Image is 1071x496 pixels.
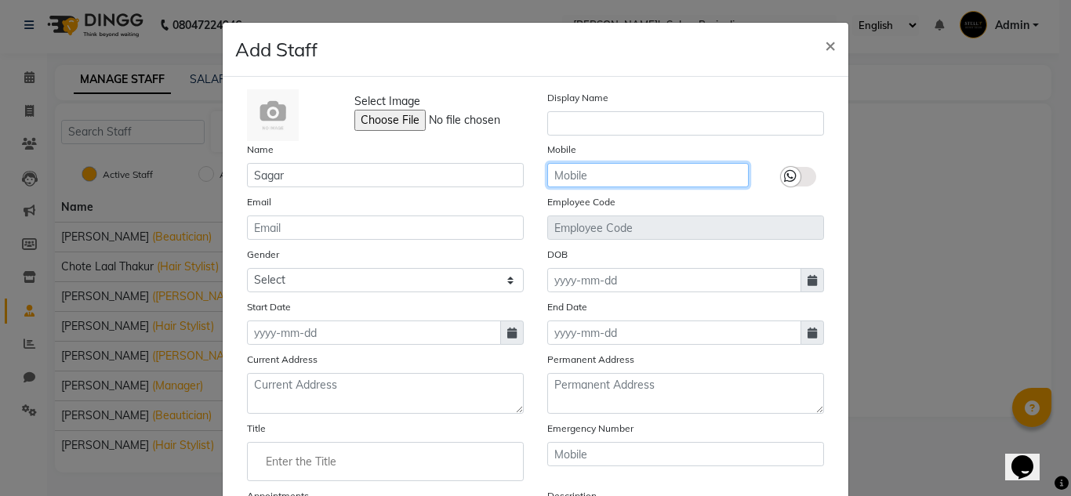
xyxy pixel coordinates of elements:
[235,35,318,63] h4: Add Staff
[547,215,824,240] input: Employee Code
[547,195,615,209] label: Employee Code
[825,33,836,56] span: ×
[1005,433,1055,480] iframe: chat widget
[547,300,587,314] label: End Date
[812,23,848,67] button: Close
[247,422,266,436] label: Title
[354,110,568,131] input: Select Image
[547,422,634,436] label: Emergency Number
[547,143,576,157] label: Mobile
[247,195,271,209] label: Email
[247,143,274,157] label: Name
[547,442,824,466] input: Mobile
[247,353,318,367] label: Current Address
[547,353,634,367] label: Permanent Address
[547,163,749,187] input: Mobile
[547,268,801,292] input: yyyy-mm-dd
[547,320,801,345] input: yyyy-mm-dd
[247,300,291,314] label: Start Date
[247,215,524,240] input: Email
[354,93,420,110] span: Select Image
[547,91,608,105] label: Display Name
[254,446,517,477] input: Enter the Title
[247,248,279,262] label: Gender
[247,320,501,345] input: yyyy-mm-dd
[547,248,568,262] label: DOB
[247,163,524,187] input: Name
[247,89,299,141] img: Cinque Terre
